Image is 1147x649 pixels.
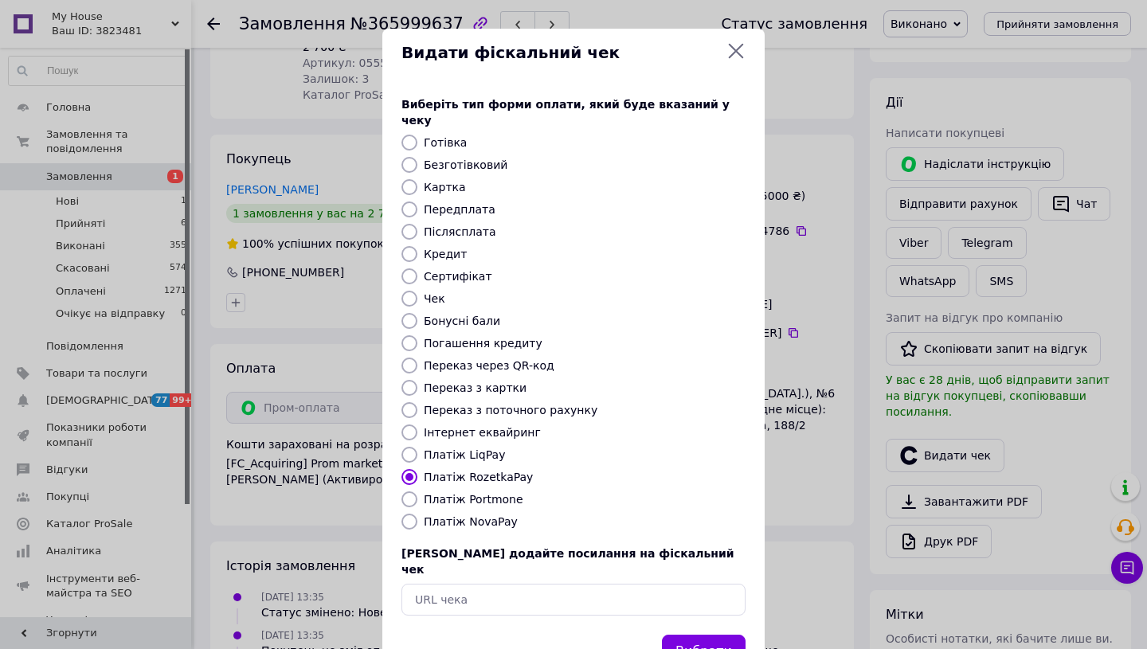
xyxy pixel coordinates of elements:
label: Післясплата [424,225,496,238]
label: Платіж NovaPay [424,515,518,528]
label: Погашення кредиту [424,337,542,350]
label: Платіж LiqPay [424,448,505,461]
label: Безготівковий [424,158,507,171]
label: Платіж RozetkaPay [424,471,533,483]
label: Чек [424,292,445,305]
input: URL чека [401,584,746,616]
label: Сертифікат [424,270,492,283]
span: Виберіть тип форми оплати, який буде вказаний у чеку [401,98,730,127]
label: Передплата [424,203,495,216]
label: Бонусні бали [424,315,500,327]
label: Готівка [424,136,467,149]
span: [PERSON_NAME] додайте посилання на фіскальний чек [401,547,734,576]
span: Видати фіскальний чек [401,41,720,65]
label: Картка [424,181,466,194]
label: Переказ з картки [424,381,527,394]
label: Переказ з поточного рахунку [424,404,597,416]
label: Платіж Portmone [424,493,523,506]
label: Переказ через QR-код [424,359,554,372]
label: Інтернет еквайринг [424,426,541,439]
label: Кредит [424,248,467,260]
